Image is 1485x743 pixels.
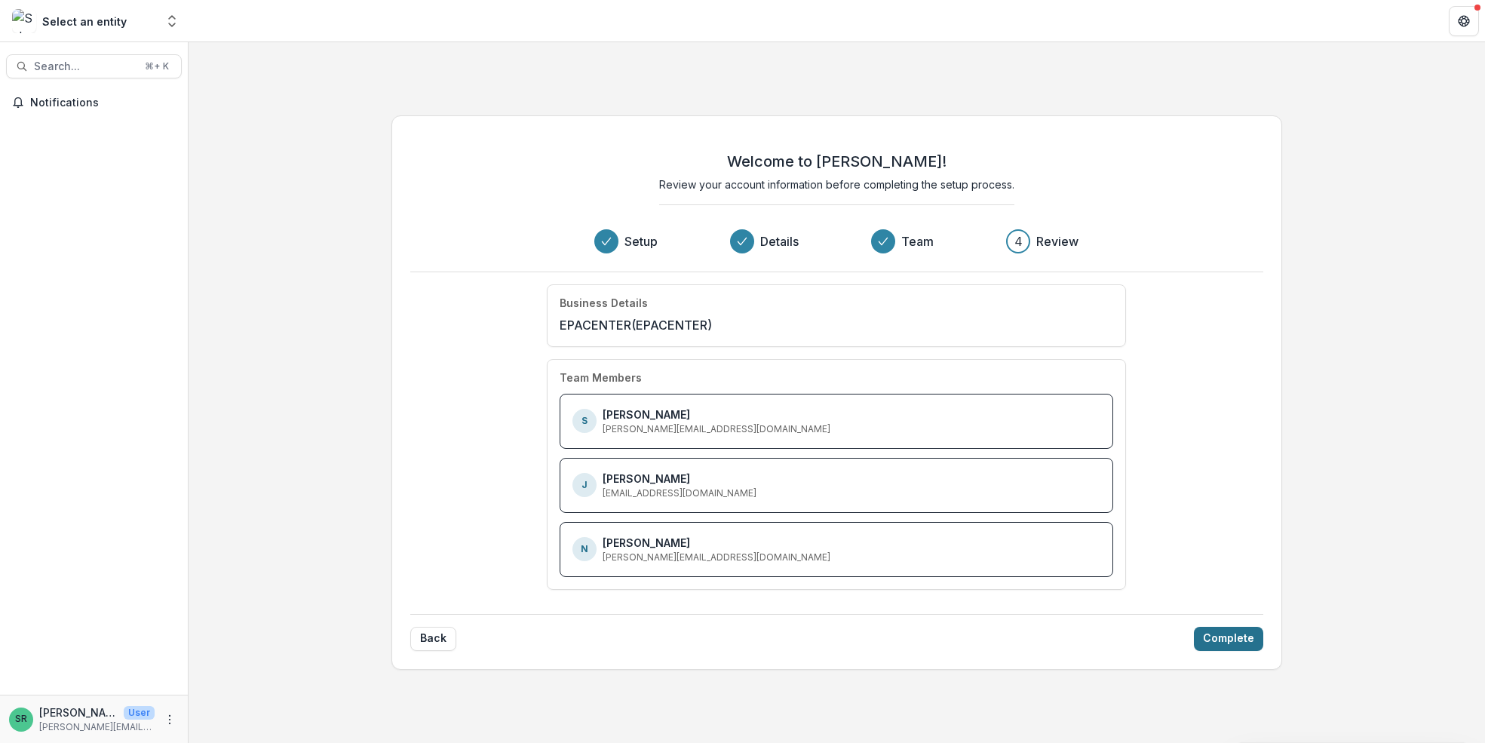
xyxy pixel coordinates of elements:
[581,414,588,428] p: S
[603,487,756,500] p: [EMAIL_ADDRESS][DOMAIN_NAME]
[1194,627,1263,651] button: Complete
[30,97,176,109] span: Notifications
[410,627,456,651] button: Back
[12,9,36,33] img: Select an entity
[124,706,155,720] p: User
[42,14,127,29] div: Select an entity
[603,407,690,422] p: [PERSON_NAME]
[560,316,712,334] p: EPACENTER (EPACENTER)
[624,232,658,250] h3: Setup
[161,711,179,729] button: More
[1449,6,1479,36] button: Get Help
[6,91,182,115] button: Notifications
[581,542,588,556] p: N
[34,60,136,73] span: Search...
[603,535,690,551] p: [PERSON_NAME]
[15,714,27,724] div: Suzanne Romaine
[39,720,155,734] p: [PERSON_NAME][EMAIL_ADDRESS][DOMAIN_NAME]
[560,297,648,310] h4: Business Details
[560,372,642,385] h4: Team Members
[760,232,799,250] h3: Details
[142,58,172,75] div: ⌘ + K
[1014,232,1023,250] div: 4
[603,422,830,436] p: [PERSON_NAME][EMAIL_ADDRESS][DOMAIN_NAME]
[727,152,947,170] h2: Welcome to [PERSON_NAME]!
[581,478,588,492] p: J
[603,551,830,564] p: [PERSON_NAME][EMAIL_ADDRESS][DOMAIN_NAME]
[1036,232,1078,250] h3: Review
[901,232,934,250] h3: Team
[594,229,1078,253] div: Progress
[6,54,182,78] button: Search...
[659,177,1014,192] p: Review your account information before completing the setup process.
[161,6,183,36] button: Open entity switcher
[39,705,118,720] p: [PERSON_NAME]
[603,471,690,487] p: [PERSON_NAME]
